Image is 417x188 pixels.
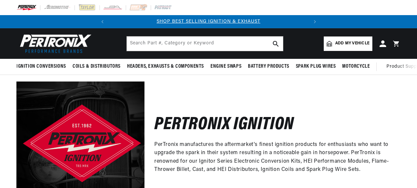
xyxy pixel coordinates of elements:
span: Coils & Distributors [73,63,121,70]
summary: Headers, Exhausts & Components [124,59,207,74]
span: Headers, Exhausts & Components [127,63,204,70]
summary: Spark Plug Wires [293,59,339,74]
span: Battery Products [248,63,289,70]
span: Spark Plug Wires [296,63,336,70]
span: Add my vehicle [335,40,369,47]
span: Engine Swaps [210,63,241,70]
button: search button [269,36,283,51]
a: SHOP BEST SELLING IGNITION & EXHAUST [157,19,260,24]
span: Ignition Conversions [16,63,66,70]
h2: Pertronix Ignition [154,117,294,133]
summary: Battery Products [245,59,293,74]
button: Translation missing: en.sections.announcements.next_announcement [308,15,321,28]
summary: Ignition Conversions [16,59,69,74]
div: 1 of 2 [109,18,308,25]
input: Search Part #, Category or Keyword [127,36,283,51]
button: Translation missing: en.sections.announcements.previous_announcement [96,15,109,28]
summary: Motorcycle [339,59,373,74]
div: Announcement [109,18,308,25]
a: Add my vehicle [324,36,372,51]
summary: Coils & Distributors [69,59,124,74]
summary: Engine Swaps [207,59,245,74]
p: PerTronix manufactures the aftermarket's finest ignition products for enthusiasts who want to upg... [154,141,391,174]
img: Pertronix [16,32,92,55]
span: Motorcycle [342,63,370,70]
